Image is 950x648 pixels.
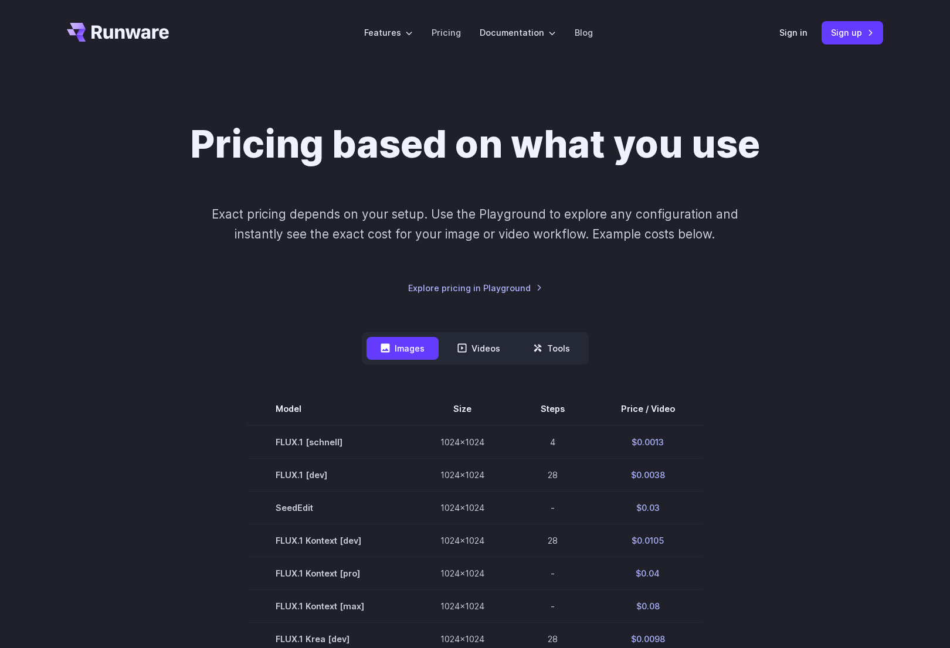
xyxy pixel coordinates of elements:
[408,281,542,295] a: Explore pricing in Playground
[432,26,461,39] a: Pricing
[575,26,593,39] a: Blog
[367,337,439,360] button: Images
[513,524,593,557] td: 28
[513,393,593,425] th: Steps
[513,425,593,459] td: 4
[593,425,703,459] td: $0.0013
[593,492,703,524] td: $0.03
[412,524,513,557] td: 1024x1024
[412,425,513,459] td: 1024x1024
[593,524,703,557] td: $0.0105
[190,122,760,167] h1: Pricing based on what you use
[519,337,584,360] button: Tools
[247,425,412,459] td: FLUX.1 [schnell]
[513,590,593,623] td: -
[480,26,556,39] label: Documentation
[364,26,413,39] label: Features
[247,492,412,524] td: SeedEdit
[412,557,513,590] td: 1024x1024
[412,459,513,492] td: 1024x1024
[513,492,593,524] td: -
[412,492,513,524] td: 1024x1024
[513,557,593,590] td: -
[412,393,513,425] th: Size
[513,459,593,492] td: 28
[593,557,703,590] td: $0.04
[593,459,703,492] td: $0.0038
[247,393,412,425] th: Model
[412,590,513,623] td: 1024x1024
[247,524,412,557] td: FLUX.1 Kontext [dev]
[779,26,808,39] a: Sign in
[67,23,169,42] a: Go to /
[822,21,883,44] a: Sign up
[247,557,412,590] td: FLUX.1 Kontext [pro]
[443,337,514,360] button: Videos
[247,590,412,623] td: FLUX.1 Kontext [max]
[593,590,703,623] td: $0.08
[189,204,761,244] p: Exact pricing depends on your setup. Use the Playground to explore any configuration and instantl...
[247,459,412,492] td: FLUX.1 [dev]
[593,393,703,425] th: Price / Video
